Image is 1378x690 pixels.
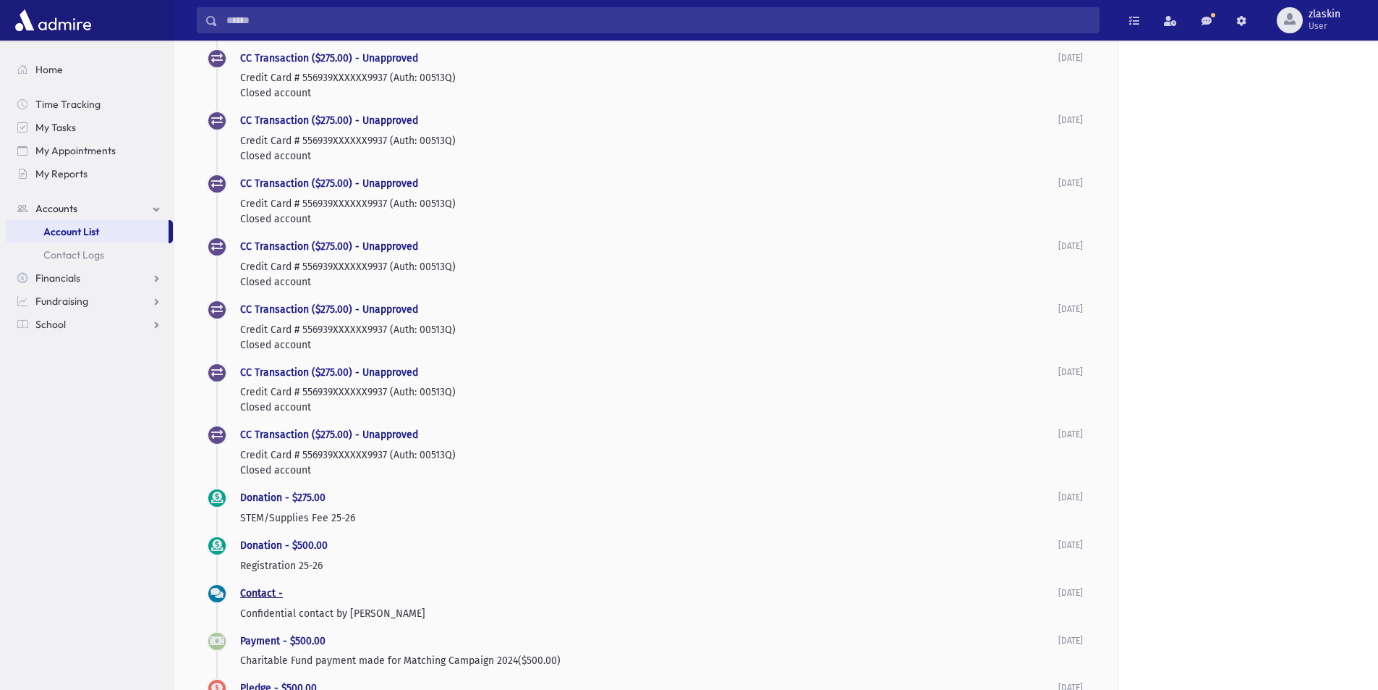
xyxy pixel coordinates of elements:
[240,259,1058,274] p: Credit Card # 556939XXXXXX9937 (Auth: 00513Q)
[240,114,418,127] a: CC Transaction ($275.00) - Unapproved
[6,116,173,139] a: My Tasks
[240,510,1058,526] p: STEM/Supplies Fee 25-26
[35,121,76,134] span: My Tasks
[1058,53,1083,63] span: [DATE]
[240,366,418,379] a: CC Transaction ($275.00) - Unapproved
[240,429,418,441] a: CC Transaction ($275.00) - Unapproved
[240,384,1058,400] p: Credit Card # 556939XXXXXX9937 (Auth: 00513Q)
[35,144,116,157] span: My Appointments
[6,58,173,81] a: Home
[240,303,418,316] a: CC Transaction ($275.00) - Unapproved
[6,290,173,313] a: Fundraising
[240,492,326,504] a: Donation - $275.00
[35,272,80,285] span: Financials
[240,635,326,647] a: Payment - $500.00
[240,447,1058,463] p: Credit Card # 556939XXXXXX9937 (Auth: 00513Q)
[240,85,1058,101] p: Closed account
[6,197,173,220] a: Accounts
[6,266,173,290] a: Financials
[6,243,173,266] a: Contact Logs
[6,93,173,116] a: Time Tracking
[1058,588,1083,598] span: [DATE]
[35,63,63,76] span: Home
[1058,115,1083,125] span: [DATE]
[1058,241,1083,251] span: [DATE]
[240,274,1058,290] p: Closed account
[12,6,95,35] img: AdmirePro
[1058,429,1083,439] span: [DATE]
[35,202,77,215] span: Accounts
[6,313,173,336] a: School
[6,220,169,243] a: Account List
[6,162,173,185] a: My Reports
[240,177,418,190] a: CC Transaction ($275.00) - Unapproved
[240,463,1058,478] p: Closed account
[240,653,1058,668] p: Charitable Fund payment made for Matching Campaign 2024($500.00)
[240,196,1058,211] p: Credit Card # 556939XXXXXX9937 (Auth: 00513Q)
[240,587,283,599] a: Contact -
[1309,20,1340,32] span: User
[240,400,1058,415] p: Closed account
[240,558,1058,573] p: Registration 25-26
[43,225,99,238] span: Account List
[6,139,173,162] a: My Appointments
[240,539,328,552] a: Donation - $500.00
[1058,636,1083,646] span: [DATE]
[1058,492,1083,502] span: [DATE]
[240,606,1058,621] p: Confidential contact by [PERSON_NAME]
[1058,178,1083,188] span: [DATE]
[35,167,88,180] span: My Reports
[1058,304,1083,314] span: [DATE]
[218,7,1099,33] input: Search
[43,248,104,261] span: Contact Logs
[240,240,418,253] a: CC Transaction ($275.00) - Unapproved
[240,133,1058,148] p: Credit Card # 556939XXXXXX9937 (Auth: 00513Q)
[1309,9,1340,20] span: zlaskin
[240,322,1058,337] p: Credit Card # 556939XXXXXX9937 (Auth: 00513Q)
[240,211,1058,227] p: Closed account
[240,52,418,64] a: CC Transaction ($275.00) - Unapproved
[35,98,101,111] span: Time Tracking
[1058,367,1083,377] span: [DATE]
[1058,540,1083,550] span: [DATE]
[240,337,1058,353] p: Closed account
[35,295,88,308] span: Fundraising
[240,148,1058,164] p: Closed account
[35,318,66,331] span: School
[240,70,1058,85] p: Credit Card # 556939XXXXXX9937 (Auth: 00513Q)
